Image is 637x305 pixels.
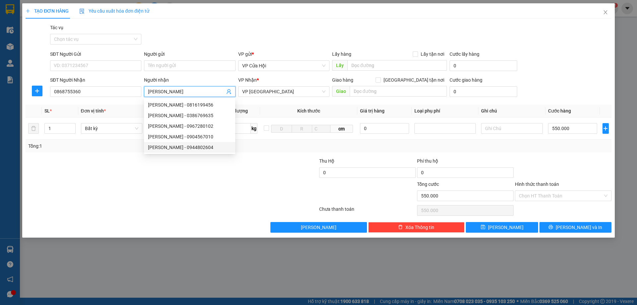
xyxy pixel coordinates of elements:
div: SĐT Người Gửi [50,50,141,58]
span: VP Đà Nẵng [242,87,325,97]
input: Ghi Chú [481,123,542,134]
span: Yêu cầu xuất hóa đơn điện tử [79,8,149,14]
div: [PERSON_NAME] - 0816199456 [148,101,231,109]
span: Lấy [332,60,347,71]
input: C [312,125,330,133]
input: D [271,125,292,133]
span: save [481,225,485,230]
input: Dọc đường [350,86,447,97]
span: [GEOGRAPHIC_DATA] tận nơi [381,76,447,84]
span: user-add [226,89,232,94]
th: Ghi chú [478,105,545,117]
div: Người nhận [144,76,235,84]
span: close [603,10,608,15]
span: delete [398,225,403,230]
span: Giá trị hàng [360,108,385,114]
span: [PERSON_NAME] và In [556,224,602,231]
input: R [292,125,312,133]
span: Bất kỳ [85,123,138,133]
input: Dọc đường [347,60,447,71]
span: Giao [332,86,350,97]
span: SL [44,108,50,114]
div: khánh linh - 0944802604 [144,142,235,153]
img: icon [79,9,85,14]
span: Kích thước [297,108,320,114]
label: Cước lấy hàng [450,51,479,57]
span: VP Cửa Hội [242,61,325,71]
th: Loại phụ phí [412,105,478,117]
span: cm [330,125,353,133]
div: VP gửi [238,50,329,58]
button: plus [32,86,42,96]
span: Thu Hộ [319,158,334,164]
div: [PERSON_NAME] - 0944802604 [148,144,231,151]
button: Close [596,3,615,22]
span: Lấy hàng [332,51,351,57]
button: save[PERSON_NAME] [466,222,538,233]
div: Trần Khánh Linh - 0386769635 [144,110,235,121]
span: TẠO ĐƠN HÀNG [26,8,69,14]
input: 0 [360,123,409,134]
button: delete [28,123,39,134]
button: printer[PERSON_NAME] và In [539,222,611,233]
span: plus [26,9,30,13]
span: Định lượng [224,108,248,114]
div: SĐT Người Nhận [50,76,141,84]
div: Phí thu hộ [417,157,514,167]
span: plus [603,126,608,131]
div: Khánh Linh - 0967280102 [144,121,235,131]
input: Cước giao hàng [450,86,517,97]
span: Cước hàng [548,108,571,114]
button: [PERSON_NAME] [270,222,367,233]
div: Tổng: 1 [28,142,246,150]
div: Người gửi [144,50,235,58]
span: Giao hàng [332,77,353,83]
span: [PERSON_NAME] [301,224,336,231]
span: VP Nhận [238,77,257,83]
label: Hình thức thanh toán [515,182,559,187]
span: [PERSON_NAME] [488,224,524,231]
span: Xóa Thông tin [405,224,434,231]
div: Nguyễn Khánh Linh - 0904567010 [144,131,235,142]
span: plus [32,88,42,94]
label: Tác vụ [50,25,63,30]
span: Tổng cước [417,182,439,187]
span: kg [251,123,257,134]
span: Lấy tận nơi [418,50,447,58]
div: [PERSON_NAME] - 0386769635 [148,112,231,119]
div: Khánh Linh - 0816199456 [144,100,235,110]
button: deleteXóa Thông tin [368,222,465,233]
span: Đơn vị tính [81,108,106,114]
span: printer [548,225,553,230]
div: [PERSON_NAME] - 0967280102 [148,122,231,130]
button: plus [602,123,609,134]
input: Cước lấy hàng [450,60,517,71]
label: Cước giao hàng [450,77,482,83]
div: Chưa thanh toán [318,205,416,217]
div: [PERSON_NAME] - 0904567010 [148,133,231,140]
